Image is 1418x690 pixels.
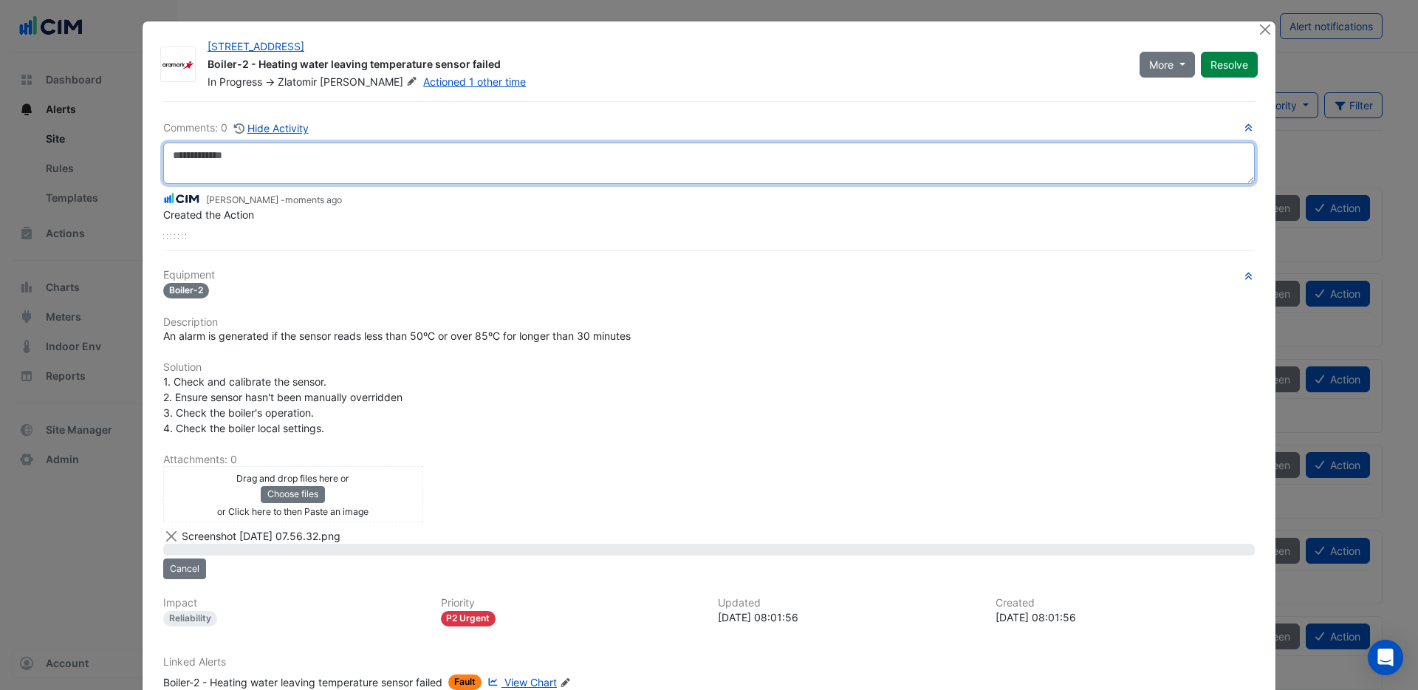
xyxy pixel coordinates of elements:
span: 2025-10-14 08:01:56 [285,194,342,205]
span: Boiler-2 [163,283,209,298]
button: Close [1257,21,1273,37]
a: Actioned 1 other time [423,75,526,88]
button: Cancel [163,559,206,579]
a: [STREET_ADDRESS] [208,40,304,52]
h6: Attachments: 0 [163,454,1255,466]
h6: Solution [163,361,1255,374]
span: Zlatomir [278,75,317,88]
span: View Chart [504,676,557,689]
span: In Progress [208,75,262,88]
button: Hide Activity [233,120,309,137]
img: Aramark [161,58,195,72]
button: More [1140,52,1195,78]
div: Boiler-2 - Heating water leaving temperature sensor failed [163,674,442,690]
button: Resolve [1201,52,1258,78]
fa-icon: Edit Linked Alerts [560,677,571,689]
a: View Chart [484,674,557,690]
img: CIM [163,191,200,207]
div: Boiler-2 - Heating water leaving temperature sensor failed [208,57,1122,75]
span: 1. Check and calibrate the sensor. 2. Ensure sensor hasn't been manually overridden 3. Check the ... [163,375,405,434]
ngb-progressbar: progress bar [163,544,1255,556]
div: Reliability [163,611,217,626]
h6: Equipment [163,269,1255,281]
h6: Priority [441,597,701,609]
small: or Click here to then Paste an image [217,506,369,517]
span: An alarm is generated if the sensor reads less than 50ºC or over 85ºC for longer than 30 minutes [163,329,631,342]
button: Choose files [261,486,325,502]
span: -> [265,75,275,88]
h6: Description [163,316,1255,329]
small: Drag and drop files here or [236,473,349,484]
span: [PERSON_NAME] [320,75,420,89]
div: [DATE] 08:01:56 [996,609,1256,625]
h6: Updated [718,597,978,609]
span: Created the Action [163,208,254,221]
div: Screenshot [DATE] 07.56.32.png [182,528,340,544]
small: [PERSON_NAME] - [206,194,342,207]
h6: Impact [163,597,423,609]
h6: Linked Alerts [163,656,1255,669]
span: More [1149,57,1174,72]
div: [DATE] 08:01:56 [718,609,978,625]
span: Fault [448,674,482,690]
div: P2 Urgent [441,611,496,626]
div: Comments: 0 [163,120,309,137]
button: Close [163,528,179,544]
div: Open Intercom Messenger [1368,640,1403,675]
h6: Created [996,597,1256,609]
